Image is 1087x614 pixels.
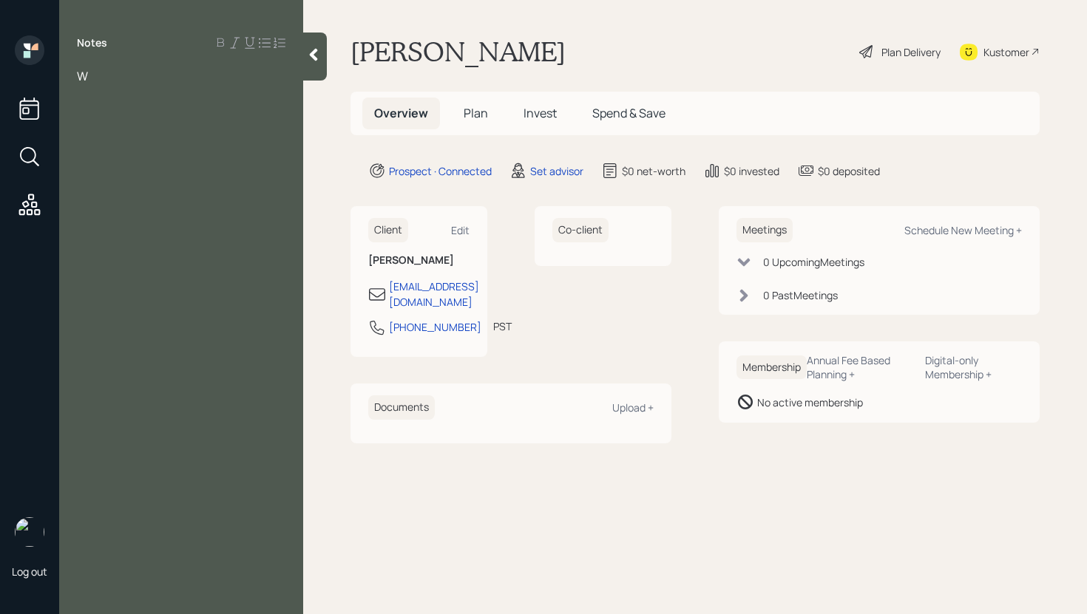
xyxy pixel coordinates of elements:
[736,218,793,242] h6: Meetings
[552,218,609,242] h6: Co-client
[351,35,566,68] h1: [PERSON_NAME]
[12,564,47,579] div: Log out
[389,279,479,310] div: [EMAIL_ADDRESS][DOMAIN_NAME]
[77,35,107,50] label: Notes
[736,355,807,380] h6: Membership
[368,254,470,267] h6: [PERSON_NAME]
[77,68,88,84] span: W
[757,395,863,410] div: No active membership
[368,395,435,420] h6: Documents
[983,44,1029,60] div: Kustomer
[524,105,557,121] span: Invest
[807,353,913,381] div: Annual Fee Based Planning +
[374,105,428,121] span: Overview
[530,163,583,179] div: Set advisor
[904,223,1022,237] div: Schedule New Meeting +
[368,218,408,242] h6: Client
[464,105,488,121] span: Plan
[389,163,492,179] div: Prospect · Connected
[612,400,654,415] div: Upload +
[493,318,512,334] div: PST
[451,223,470,237] div: Edit
[389,319,481,335] div: [PHONE_NUMBER]
[724,163,779,179] div: $0 invested
[925,353,1022,381] div: Digital-only Membership +
[881,44,941,60] div: Plan Delivery
[763,254,864,270] div: 0 Upcoming Meeting s
[592,105,666,121] span: Spend & Save
[15,517,44,547] img: retirable_logo.png
[818,163,880,179] div: $0 deposited
[763,287,838,303] div: 0 Past Meeting s
[622,163,685,179] div: $0 net-worth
